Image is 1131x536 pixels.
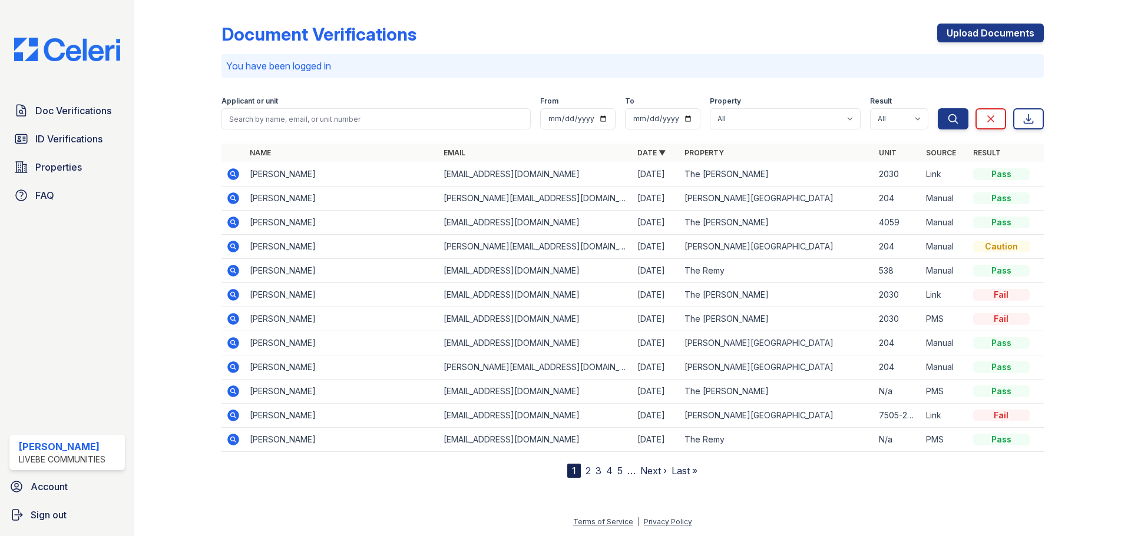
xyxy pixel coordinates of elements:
[439,235,633,259] td: [PERSON_NAME][EMAIL_ADDRESS][DOMAIN_NAME]
[874,259,921,283] td: 538
[245,331,439,355] td: [PERSON_NAME]
[633,428,680,452] td: [DATE]
[5,503,130,527] a: Sign out
[31,480,68,494] span: Account
[874,235,921,259] td: 204
[9,184,125,207] a: FAQ
[439,307,633,331] td: [EMAIL_ADDRESS][DOMAIN_NAME]
[633,307,680,331] td: [DATE]
[19,440,105,454] div: [PERSON_NAME]
[221,96,278,106] label: Applicant or unit
[444,148,465,157] a: Email
[680,307,874,331] td: The [PERSON_NAME]
[633,259,680,283] td: [DATE]
[879,148,897,157] a: Unit
[439,259,633,283] td: [EMAIL_ADDRESS][DOMAIN_NAME]
[921,283,968,307] td: Link
[439,162,633,187] td: [EMAIL_ADDRESS][DOMAIN_NAME]
[640,465,667,477] a: Next ›
[245,355,439,379] td: [PERSON_NAME]
[19,454,105,465] div: LiveBe Communities
[627,464,636,478] span: …
[31,508,67,522] span: Sign out
[874,404,921,428] td: 7505-203
[684,148,724,157] a: Property
[439,187,633,211] td: [PERSON_NAME][EMAIL_ADDRESS][DOMAIN_NAME]
[245,283,439,307] td: [PERSON_NAME]
[921,355,968,379] td: Manual
[644,517,692,526] a: Privacy Policy
[633,283,680,307] td: [DATE]
[921,331,968,355] td: Manual
[439,404,633,428] td: [EMAIL_ADDRESS][DOMAIN_NAME]
[245,404,439,428] td: [PERSON_NAME]
[874,355,921,379] td: 204
[439,283,633,307] td: [EMAIL_ADDRESS][DOMAIN_NAME]
[439,355,633,379] td: [PERSON_NAME][EMAIL_ADDRESS][DOMAIN_NAME]
[937,24,1044,42] a: Upload Documents
[596,465,601,477] a: 3
[245,379,439,404] td: [PERSON_NAME]
[540,96,558,106] label: From
[973,168,1030,180] div: Pass
[680,404,874,428] td: [PERSON_NAME][GEOGRAPHIC_DATA]
[633,331,680,355] td: [DATE]
[921,235,968,259] td: Manual
[874,428,921,452] td: N/a
[710,96,741,106] label: Property
[633,235,680,259] td: [DATE]
[245,307,439,331] td: [PERSON_NAME]
[874,379,921,404] td: N/a
[245,162,439,187] td: [PERSON_NAME]
[633,404,680,428] td: [DATE]
[9,155,125,179] a: Properties
[35,132,102,146] span: ID Verifications
[637,148,666,157] a: Date ▼
[874,187,921,211] td: 204
[439,379,633,404] td: [EMAIL_ADDRESS][DOMAIN_NAME]
[625,96,634,106] label: To
[35,160,82,174] span: Properties
[35,104,111,118] span: Doc Verifications
[221,108,531,129] input: Search by name, email, or unit number
[973,434,1030,445] div: Pass
[973,192,1030,204] div: Pass
[633,187,680,211] td: [DATE]
[680,235,874,259] td: [PERSON_NAME][GEOGRAPHIC_DATA]
[9,99,125,122] a: Doc Verifications
[680,355,874,379] td: [PERSON_NAME][GEOGRAPHIC_DATA]
[680,162,874,187] td: The [PERSON_NAME]
[439,428,633,452] td: [EMAIL_ADDRESS][DOMAIN_NAME]
[973,385,1030,397] div: Pass
[573,517,633,526] a: Terms of Service
[874,211,921,235] td: 4059
[921,259,968,283] td: Manual
[680,259,874,283] td: The Remy
[921,428,968,452] td: PMS
[973,410,1030,421] div: Fail
[586,465,591,477] a: 2
[5,38,130,61] img: CE_Logo_Blue-a8612792a0a2168367f1c8372b55b34899dd931a85d93a1a3d3e32e68fde9ad4.png
[921,404,968,428] td: Link
[921,162,968,187] td: Link
[973,313,1030,325] div: Fail
[874,331,921,355] td: 204
[245,187,439,211] td: [PERSON_NAME]
[637,517,640,526] div: |
[226,59,1039,73] p: You have been logged in
[633,355,680,379] td: [DATE]
[874,162,921,187] td: 2030
[617,465,623,477] a: 5
[921,379,968,404] td: PMS
[921,307,968,331] td: PMS
[633,211,680,235] td: [DATE]
[680,379,874,404] td: The [PERSON_NAME]
[245,235,439,259] td: [PERSON_NAME]
[874,283,921,307] td: 2030
[245,211,439,235] td: [PERSON_NAME]
[245,259,439,283] td: [PERSON_NAME]
[973,148,1001,157] a: Result
[973,217,1030,228] div: Pass
[680,428,874,452] td: The Remy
